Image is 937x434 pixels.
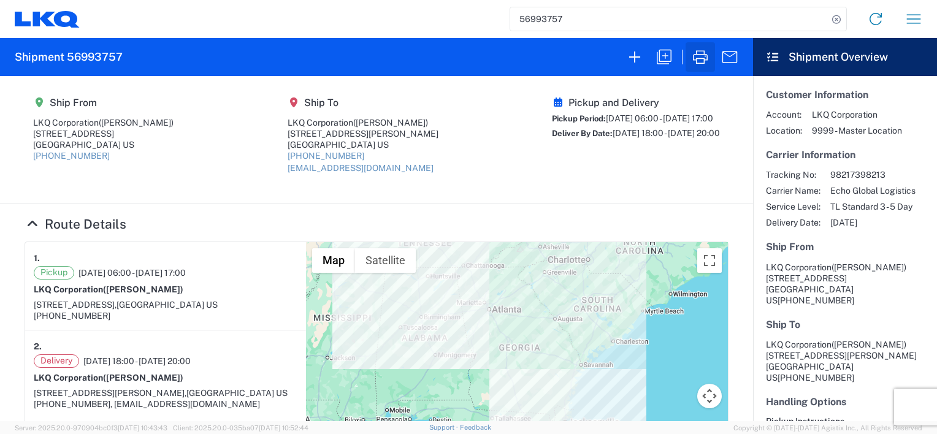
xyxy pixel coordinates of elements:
span: [DATE] [830,217,916,228]
span: Pickup Period: [552,114,606,123]
span: 9999 - Master Location [812,125,902,136]
div: [STREET_ADDRESS] [33,128,174,139]
h5: Ship From [33,97,174,108]
span: [PHONE_NUMBER] [778,373,854,383]
strong: LKQ Corporation [34,373,183,383]
span: Pickup [34,266,74,280]
span: Account: [766,109,802,120]
span: Deliver By Date: [552,129,613,138]
span: [DATE] 06:00 - [DATE] 17:00 [78,267,186,278]
h5: Carrier Information [766,149,924,161]
span: 98217398213 [830,169,916,180]
span: ([PERSON_NAME]) [832,340,906,349]
strong: 2. [34,339,42,354]
span: TL Standard 3 - 5 Day [830,201,916,212]
span: [DATE] 18:00 - [DATE] 20:00 [613,128,720,138]
span: [STREET_ADDRESS][PERSON_NAME], [34,388,186,398]
div: [PHONE_NUMBER], [EMAIL_ADDRESS][DOMAIN_NAME] [34,398,297,409]
span: Server: 2025.20.0-970904bc0f3 [15,424,167,432]
span: [DATE] 10:43:43 [118,424,167,432]
address: [GEOGRAPHIC_DATA] US [766,339,924,383]
span: Service Level: [766,201,820,212]
span: ([PERSON_NAME]) [103,284,183,294]
span: [GEOGRAPHIC_DATA] US [117,300,218,310]
span: Copyright © [DATE]-[DATE] Agistix Inc., All Rights Reserved [733,422,922,433]
span: LKQ Corporation [812,109,902,120]
h2: Shipment 56993757 [15,50,123,64]
span: Delivery [34,354,79,368]
div: [PHONE_NUMBER] [34,310,297,321]
strong: LKQ Corporation [34,284,183,294]
span: Delivery Date: [766,217,820,228]
div: [STREET_ADDRESS][PERSON_NAME] [288,128,438,139]
button: Show street map [312,248,355,273]
a: Feedback [460,424,491,431]
span: ([PERSON_NAME]) [103,373,183,383]
h5: Handling Options [766,396,924,408]
span: ([PERSON_NAME]) [99,118,174,128]
span: Carrier Name: [766,185,820,196]
h5: Ship To [766,319,924,330]
span: Location: [766,125,802,136]
button: Show satellite imagery [355,248,416,273]
div: [GEOGRAPHIC_DATA] US [288,139,438,150]
span: [PHONE_NUMBER] [778,295,854,305]
span: Tracking No: [766,169,820,180]
span: ([PERSON_NAME]) [353,118,428,128]
span: LKQ Corporation [STREET_ADDRESS][PERSON_NAME] [766,340,917,360]
div: LKQ Corporation [33,117,174,128]
span: [STREET_ADDRESS] [766,273,847,283]
a: [EMAIL_ADDRESS][DOMAIN_NAME] [288,163,434,173]
a: [PHONE_NUMBER] [33,151,110,161]
div: [GEOGRAPHIC_DATA] US [33,139,174,150]
h6: Pickup Instructions [766,416,924,427]
h5: Ship To [288,97,438,108]
span: [GEOGRAPHIC_DATA] US [186,388,288,398]
a: Support [429,424,460,431]
span: ([PERSON_NAME]) [832,262,906,272]
a: [PHONE_NUMBER] [288,151,364,161]
span: [DATE] 10:52:44 [259,424,308,432]
input: Shipment, tracking or reference number [510,7,828,31]
span: [STREET_ADDRESS], [34,300,117,310]
a: Hide Details [25,216,126,232]
span: [DATE] 06:00 - [DATE] 17:00 [606,113,713,123]
span: LKQ Corporation [766,262,832,272]
strong: 1. [34,251,40,266]
h5: Customer Information [766,89,924,101]
span: Client: 2025.20.0-035ba07 [173,424,308,432]
header: Shipment Overview [753,38,937,76]
button: Toggle fullscreen view [697,248,722,273]
h5: Ship From [766,241,924,253]
span: Echo Global Logistics [830,185,916,196]
h5: Pickup and Delivery [552,97,720,108]
span: [DATE] 18:00 - [DATE] 20:00 [83,356,191,367]
address: [GEOGRAPHIC_DATA] US [766,262,924,306]
div: LKQ Corporation [288,117,438,128]
button: Map camera controls [697,384,722,408]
